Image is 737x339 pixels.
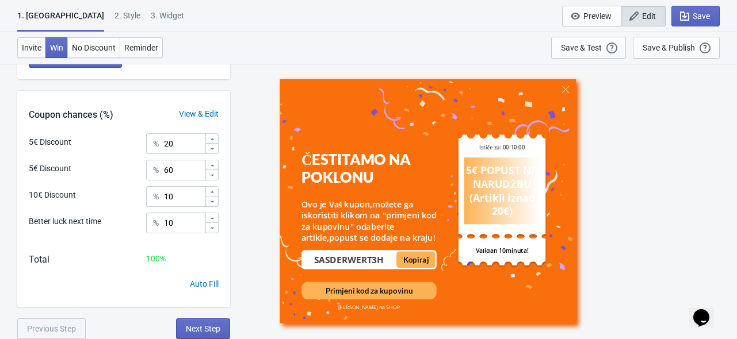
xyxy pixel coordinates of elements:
[325,285,413,295] div: Primjeni kod za kupovinu
[633,37,720,59] button: Save & Publish
[176,318,230,339] button: Next Step
[29,215,101,228] div: Better luck next time
[689,293,725,328] iframe: chat widget
[50,43,63,52] span: Win
[301,198,437,243] div: Ovo je Vaš kupon,možete ga iskoristiti klikom na "primjeni kod za kupovinu" odaberite artikle,pop...
[465,163,539,218] div: 5€ POPUST NA NARUDŽBU (Artikli iznad 20€)
[67,37,120,58] button: No Discount
[29,163,71,175] div: 5€ Discount
[186,324,220,333] span: Next Step
[153,190,159,203] div: %
[671,6,720,26] button: Save
[22,43,41,52] span: Invite
[562,6,621,26] button: Preview
[163,160,205,180] input: Chance
[17,37,46,58] button: Invite
[464,138,540,157] div: Ističe za: 00:10:00
[17,108,125,122] div: Coupon chances (%)
[190,278,219,290] div: Auto Fill
[693,11,710,21] span: Save
[643,43,695,52] div: Save & Publish
[114,10,140,30] div: 2 . Style
[120,37,163,58] button: Reminder
[642,11,656,21] span: Edit
[621,6,666,26] button: Edit
[163,186,205,207] input: Chance
[301,303,437,310] div: [PERSON_NAME] na SHOP
[464,238,540,261] div: Validan 10minuta!
[153,216,159,230] div: %
[146,254,166,263] span: 100 %
[167,108,230,120] div: View & Edit
[163,213,205,233] input: Chance
[301,151,437,186] div: ČESTITAMO NA POKLONU
[45,37,68,58] button: Win
[151,10,184,30] div: 3. Widget
[17,10,104,32] div: 1. [GEOGRAPHIC_DATA]
[561,43,602,52] div: Save & Test
[153,163,159,177] div: %
[124,43,158,52] span: Reminder
[29,253,49,267] div: Total
[29,136,71,148] div: 5€ Discount
[29,189,76,201] div: 10€ Discount
[153,137,159,151] div: %
[583,11,612,21] span: Preview
[551,37,626,59] button: Save & Test
[163,133,205,154] input: Chance
[72,43,116,52] span: No Discount
[403,251,428,268] div: Kopiraj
